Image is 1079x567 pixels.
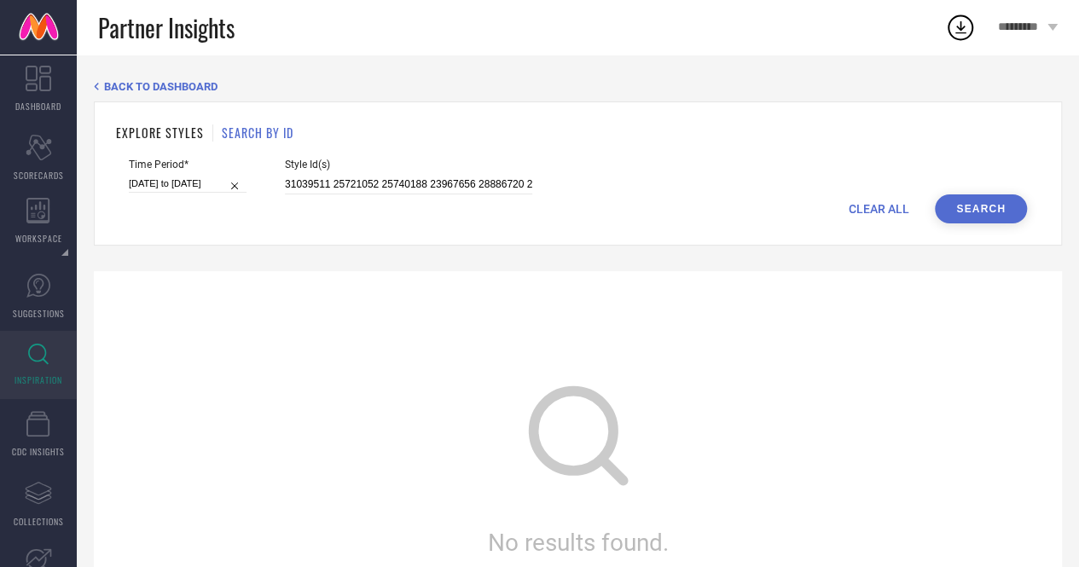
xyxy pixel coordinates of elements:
span: WORKSPACE [15,232,62,245]
span: DASHBOARD [15,100,61,113]
div: Back TO Dashboard [94,80,1062,93]
span: No results found. [488,529,669,557]
span: BACK TO DASHBOARD [104,80,218,93]
span: Partner Insights [98,10,235,45]
span: SUGGESTIONS [13,307,65,320]
button: Search [935,194,1027,223]
span: INSPIRATION [15,373,62,386]
span: COLLECTIONS [14,515,64,528]
span: CDC INSIGHTS [12,445,65,458]
span: Style Id(s) [285,159,532,171]
div: Open download list [945,12,976,43]
h1: SEARCH BY ID [222,124,293,142]
input: Enter comma separated style ids e.g. 12345, 67890 [285,175,532,194]
span: CLEAR ALL [849,202,909,216]
span: SCORECARDS [14,169,64,182]
h1: EXPLORE STYLES [116,124,204,142]
span: Time Period* [129,159,247,171]
input: Select time period [129,175,247,193]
